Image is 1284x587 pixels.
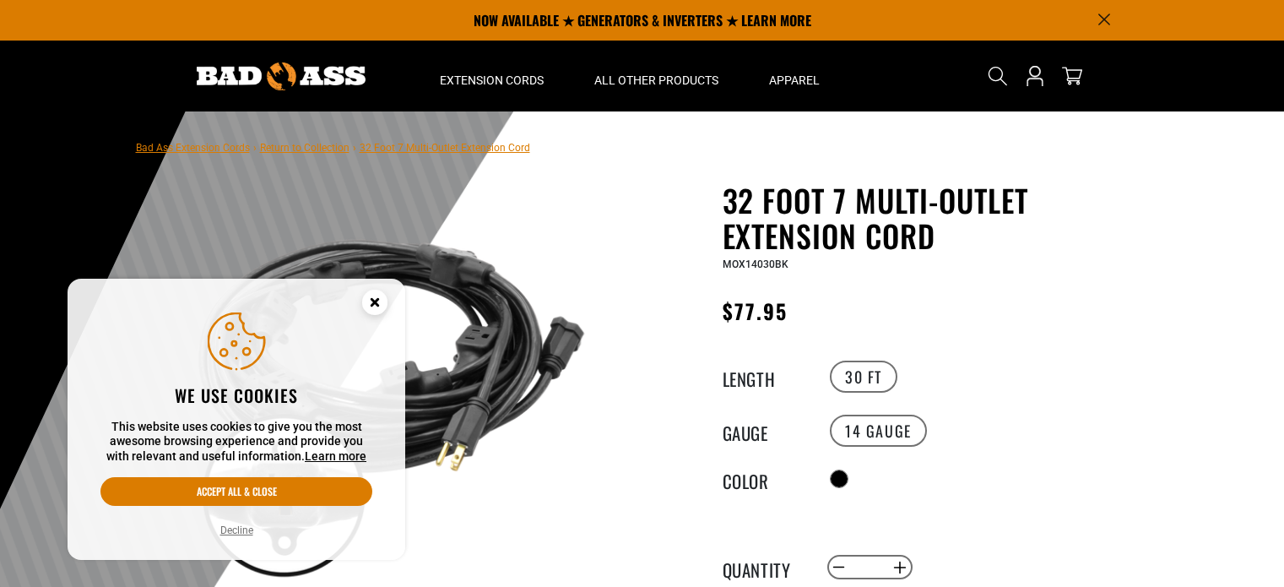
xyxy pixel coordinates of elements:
button: Decline [215,522,258,539]
p: This website uses cookies to give you the most awesome browsing experience and provide you with r... [100,420,372,465]
label: 30 FT [830,361,897,393]
span: › [253,142,257,154]
img: Bad Ass Extension Cords [197,63,366,90]
label: 14 Gauge [830,415,927,447]
legend: Color [723,468,807,490]
a: Bad Ass Extension Cords [136,142,250,154]
span: All Other Products [594,73,718,88]
a: Return to Collection [260,142,349,154]
label: Quantity [723,557,807,579]
legend: Gauge [723,420,807,442]
span: › [353,142,356,154]
aside: Cookie Consent [68,279,405,561]
summary: Extension Cords [414,41,569,111]
span: 32 Foot 7 Multi-Outlet Extension Cord [360,142,530,154]
summary: All Other Products [569,41,744,111]
button: Accept all & close [100,477,372,506]
h2: We use cookies [100,384,372,406]
a: Learn more [305,449,366,463]
legend: Length [723,366,807,388]
summary: Apparel [744,41,845,111]
span: $77.95 [723,296,788,326]
span: MOX14030BK [723,258,788,270]
span: Extension Cords [440,73,544,88]
nav: breadcrumbs [136,137,530,157]
span: Apparel [769,73,820,88]
summary: Search [984,63,1011,90]
h1: 32 Foot 7 Multi-Outlet Extension Cord [723,182,1136,253]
